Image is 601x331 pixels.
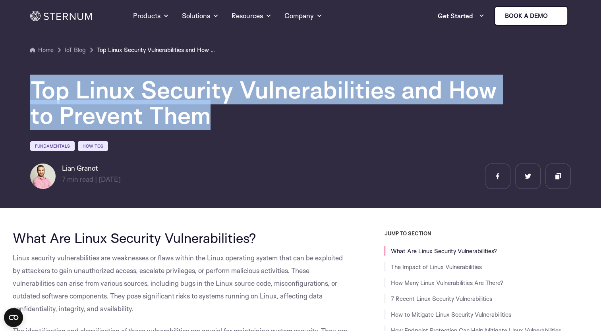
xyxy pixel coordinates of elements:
a: 7 Recent Linux Security Vulnerabilities [391,295,492,302]
a: Company [284,2,323,30]
a: Fundamentals [30,141,75,151]
button: Open CMP widget [4,308,23,327]
img: sternum iot [551,13,557,19]
a: Resources [232,2,272,30]
a: Get Started [438,8,485,24]
span: min read | [62,175,97,183]
img: Lian Granot [30,164,56,189]
span: Linux security vulnerabilities are weaknesses or flaws within the Linux operating system that can... [13,254,343,313]
a: How Tos [78,141,108,151]
a: IoT Blog [65,45,86,55]
span: [DATE] [99,175,121,183]
a: Solutions [182,2,219,30]
h6: Lian Granot [62,164,121,173]
a: Top Linux Security Vulnerabilities and How to Prevent Them [97,45,216,55]
a: Products [133,2,169,30]
a: Home [30,45,54,55]
span: 7 [62,175,66,183]
a: Book a demo [494,6,568,26]
span: What Are Linux Security Vulnerabilities? [13,229,256,246]
a: The Impact of Linux Vulnerabilities [391,263,482,271]
h3: JUMP TO SECTION [385,230,589,237]
a: How Many Linux Vulnerabilities Are There? [391,279,503,287]
a: How to Mitigate Linux Security Vulnerabilities [391,311,511,318]
a: What Are Linux Security Vulnerabilities? [391,247,497,255]
h1: Top Linux Security Vulnerabilities and How to Prevent Them [30,77,507,128]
